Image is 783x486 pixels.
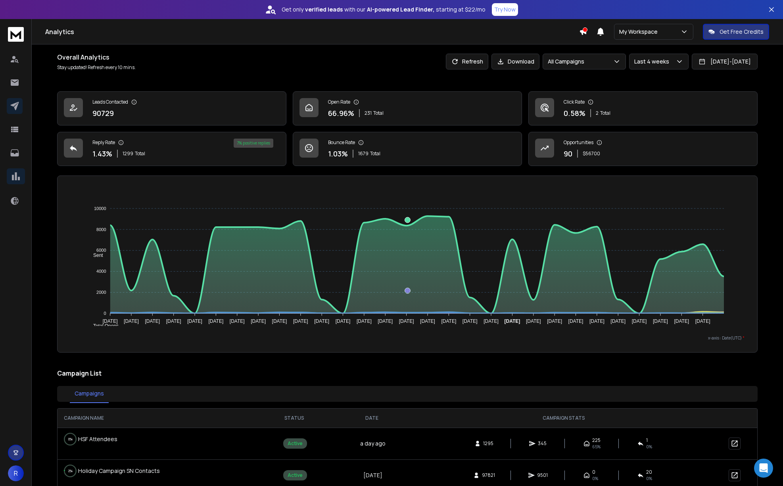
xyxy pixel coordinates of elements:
tspan: [DATE] [547,318,562,324]
span: 97821 [482,472,495,478]
a: Reply Rate1.43%1299Total7% positive replies [57,132,286,166]
span: 231 [365,110,372,116]
tspan: [DATE] [526,318,541,324]
strong: AI-powered Lead Finder, [367,6,434,13]
button: Get Free Credits [703,24,769,40]
p: Stay updated! Refresh every 10 mins. [57,64,136,71]
p: 0 % [68,435,73,443]
tspan: [DATE] [568,318,583,324]
tspan: [DATE] [335,318,350,324]
p: 0.58 % [564,108,585,119]
button: Campaigns [70,385,109,403]
button: Refresh [446,54,488,69]
button: R [8,465,24,481]
th: CAMPAIGN STATS [405,409,722,428]
span: 1679 [358,150,368,157]
p: Try Now [494,6,516,13]
tspan: [DATE] [208,318,223,324]
span: Total [373,110,384,116]
span: Total [135,150,145,157]
tspan: [DATE] [293,318,308,324]
button: Download [491,54,539,69]
p: Leads Contacted [92,99,128,105]
p: 90 [564,148,572,159]
p: Refresh [462,58,483,66]
span: 9501 [537,472,548,478]
a: Leads Contacted90729 [57,91,286,125]
p: 1.43 % [92,148,112,159]
div: 7 % positive replies [234,139,273,148]
tspan: 10000 [94,206,106,211]
p: 2 % [68,467,73,475]
tspan: [DATE] [484,318,499,324]
span: 0 % [646,475,652,482]
p: 66.96 % [328,108,354,119]
span: 2 [596,110,599,116]
span: 65 % [592,444,601,450]
span: 1299 [123,150,133,157]
p: Get only with our starting at $22/mo [282,6,486,13]
th: STATUS [250,409,339,428]
img: logo [8,27,24,42]
p: Opportunities [564,139,593,146]
span: 0 % [646,444,652,450]
tspan: [DATE] [357,318,372,324]
button: Try Now [492,3,518,16]
tspan: [DATE] [631,318,647,324]
h2: Campaign List [57,368,758,378]
p: All Campaigns [548,58,587,66]
span: 1295 [483,440,493,447]
p: x-axis : Date(UTC) [70,335,745,341]
tspan: 4000 [96,269,106,274]
tspan: [DATE] [504,318,520,324]
tspan: [DATE] [229,318,244,324]
tspan: [DATE] [674,318,689,324]
td: Holiday Campaign SN Contacts [58,460,184,482]
span: 0 [592,469,595,475]
tspan: [DATE] [187,318,202,324]
th: DATE [339,409,405,428]
button: [DATE]-[DATE] [692,54,758,69]
td: a day ago [339,428,405,459]
p: My Workspace [619,28,661,36]
div: Open Intercom Messenger [754,459,773,478]
tspan: [DATE] [653,318,668,324]
strong: verified leads [305,6,343,13]
a: Bounce Rate1.03%1679Total [293,132,522,166]
tspan: [DATE] [399,318,414,324]
span: Total [370,150,380,157]
div: Active [283,438,307,449]
span: Sent [87,253,103,258]
tspan: [DATE] [124,318,139,324]
th: CAMPAIGN NAME [58,409,250,428]
span: 225 [592,437,601,444]
span: 20 [646,469,652,475]
tspan: [DATE] [102,318,117,324]
p: $ 56700 [583,150,600,157]
p: 90729 [92,108,114,119]
div: Active [283,470,307,480]
span: Total Opens [87,323,119,329]
p: Get Free Credits [720,28,764,36]
p: Open Rate [328,99,350,105]
tspan: [DATE] [314,318,329,324]
tspan: [DATE] [378,318,393,324]
tspan: [DATE] [420,318,435,324]
tspan: [DATE] [166,318,181,324]
span: Total [600,110,610,116]
p: Last 4 weeks [634,58,672,66]
tspan: [DATE] [610,318,626,324]
h1: Analytics [45,27,579,37]
tspan: [DATE] [462,318,477,324]
tspan: [DATE] [251,318,266,324]
p: Download [508,58,534,66]
p: Reply Rate [92,139,115,146]
tspan: 0 [104,311,106,316]
tspan: [DATE] [145,318,160,324]
span: 0% [592,475,598,482]
tspan: [DATE] [695,318,710,324]
p: Click Rate [564,99,585,105]
p: Bounce Rate [328,139,355,146]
